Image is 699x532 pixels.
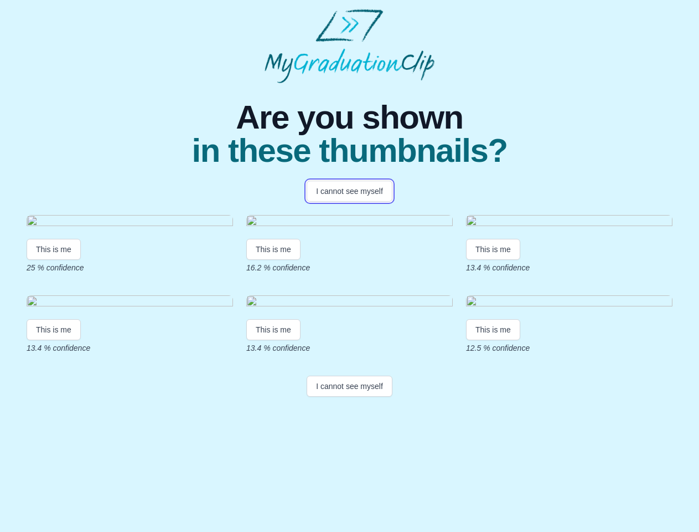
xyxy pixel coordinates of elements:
[246,262,453,273] p: 16.2 % confidence
[466,262,672,273] p: 13.4 % confidence
[27,342,233,354] p: 13.4 % confidence
[466,239,520,260] button: This is me
[27,319,81,340] button: This is me
[27,295,233,310] img: 58b4eb1f81e315551166cd6b5ed162c629926452.gif
[307,376,392,397] button: I cannot see myself
[27,262,233,273] p: 25 % confidence
[466,295,672,310] img: dd9d4fea199a4cf639b63122ff251bdff8727491.gif
[27,239,81,260] button: This is me
[246,239,301,260] button: This is me
[466,319,520,340] button: This is me
[191,134,507,167] span: in these thumbnails?
[246,295,453,310] img: 987ec34e-2163-4857-9206-08256cfd18ff
[27,215,233,230] img: 191ddaaeb51c5f16bc66b5dc37d46fbafff8dc21.gif
[246,319,301,340] button: This is me
[265,9,435,83] img: MyGraduationClip
[466,342,672,354] p: 12.5 % confidence
[191,101,507,134] span: Are you shown
[246,215,453,230] img: 053d700f0c9872272694fe45b705760452f9c182.gif
[307,181,392,202] button: I cannot see myself
[246,342,453,354] p: 13.4 % confidence
[466,215,672,230] img: 90334bfd179773220b6269950e80971b256551d7.gif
